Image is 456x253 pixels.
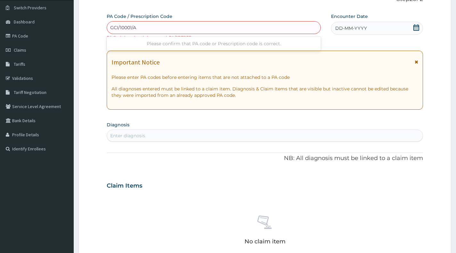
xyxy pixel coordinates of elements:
[107,38,321,49] div: Please confirm that PA code or Prescription code is correct.
[112,86,418,98] p: All diagnoses entered must be linked to a claim item. Diagnosis & Claim Items that are visible bu...
[331,13,368,20] label: Encounter Date
[245,238,286,245] p: No claim item
[107,122,129,128] label: Diagnosis
[112,74,418,80] p: Please enter PA codes before entering items that are not attached to a PA code
[14,61,25,67] span: Tariffs
[107,35,191,40] small: PA Code has already been used: PA/2D7BFE
[107,13,172,20] label: PA Code / Prescription Code
[112,59,160,66] h1: Important Notice
[14,5,46,11] span: Switch Providers
[14,47,26,53] span: Claims
[107,154,423,163] p: NB: All diagnosis must be linked to a claim item
[107,182,142,190] h3: Claim Items
[14,89,46,95] span: Tariff Negotiation
[14,19,35,25] span: Dashboard
[335,25,367,31] span: DD-MM-YYYY
[110,132,145,139] div: Enter diagnosis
